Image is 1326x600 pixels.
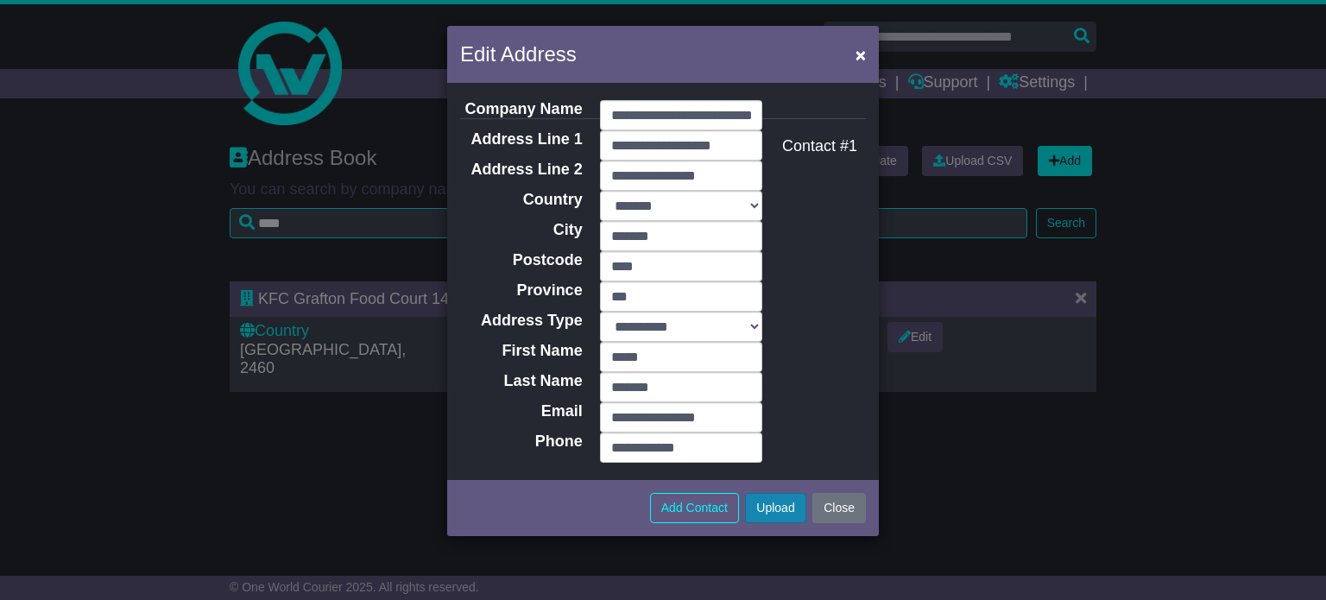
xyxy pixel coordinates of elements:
label: Postcode [447,251,591,270]
label: Phone [447,433,591,452]
label: Email [447,402,591,421]
h5: Edit Address [460,39,577,70]
label: Address Type [447,312,591,331]
label: Address Line 1 [447,130,591,149]
button: Close [812,493,866,523]
label: Country [447,191,591,210]
label: Last Name [447,372,591,391]
label: Address Line 2 [447,161,591,180]
label: First Name [447,342,591,361]
button: Close [847,37,875,73]
label: City [447,221,591,240]
span: Contact #1 [782,137,857,155]
label: Company Name [447,100,591,119]
label: Province [447,281,591,300]
button: Upload [745,493,805,523]
span: × [856,45,866,65]
button: Add Contact [650,493,739,523]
